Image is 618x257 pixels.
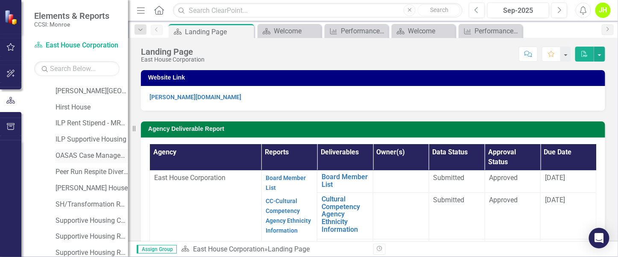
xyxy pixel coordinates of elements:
small: CCSI: Monroe [34,21,109,28]
input: Search ClearPoint... [173,3,463,18]
img: ClearPoint Strategy [4,9,20,25]
a: Welcome [260,26,319,36]
a: [PERSON_NAME][DOMAIN_NAME] [149,94,241,100]
td: Double-Click to Edit [485,171,541,193]
td: Double-Click to Edit [429,171,485,193]
a: Board Member List [266,174,306,191]
div: Performance Report [341,26,386,36]
a: East House Corporation [193,245,264,253]
a: Board Member List [322,173,369,188]
h3: Website Link [148,74,601,81]
a: Hirst House [56,103,128,112]
a: Supportive Housing Reintegration Beds [56,232,128,242]
a: Peer Run Respite Diversion [56,167,128,177]
div: Welcome [408,26,453,36]
h3: Agency Deliverable Report [148,126,601,132]
a: Cultural Competency Agency Ethnicity Information [322,195,369,233]
span: Submitted [433,196,465,204]
div: Open Intercom Messenger [589,228,609,248]
a: [PERSON_NAME] House [56,183,128,193]
p: East House Corporation [154,173,257,183]
span: [DATE] [545,196,565,204]
span: Elements & Reports [34,11,109,21]
div: Sep-2025 [490,6,546,16]
a: Performance Report [327,26,386,36]
div: Performance Report [475,26,520,36]
button: Sep-2025 [487,3,549,18]
span: Search [430,6,448,13]
a: SH/Transformation RTF Support Housing Monroe Cty - Comm Svcs [56,200,128,210]
a: East House Corporation [34,41,120,50]
td: Double-Click to Edit Right Click for Context Menu [317,171,373,193]
span: Submitted [433,174,465,182]
span: [DATE] [545,174,565,182]
td: Double-Click to Edit Right Click for Context Menu [317,193,373,239]
div: Welcome [274,26,319,36]
td: Double-Click to Edit [485,193,541,239]
button: Search [418,4,460,16]
td: Double-Click to Edit [429,193,485,239]
div: » [181,245,367,254]
a: [PERSON_NAME][GEOGRAPHIC_DATA] [56,86,128,96]
a: ILP Supportive Housing [56,135,128,145]
a: OASAS Case Management Initiative [56,151,128,161]
div: Landing Page [268,245,310,253]
button: JH [595,3,611,18]
a: ILP Rent Stipend - MRT Beds [56,118,128,128]
span: Assign Group [137,245,177,254]
a: Performance Report [461,26,520,36]
a: Welcome [394,26,453,36]
a: CC-Cultural Competency Agency Ethnicity Information [266,198,311,234]
div: Landing Page [141,47,205,56]
input: Search Below... [34,61,120,76]
div: East House Corporation [141,56,205,63]
div: Landing Page [185,27,252,37]
span: Approved [489,174,518,182]
a: Supportive Housing Combined Non-Reinvestment [56,216,128,226]
span: Approved [489,196,518,204]
a: Organizational Chart [266,240,307,257]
